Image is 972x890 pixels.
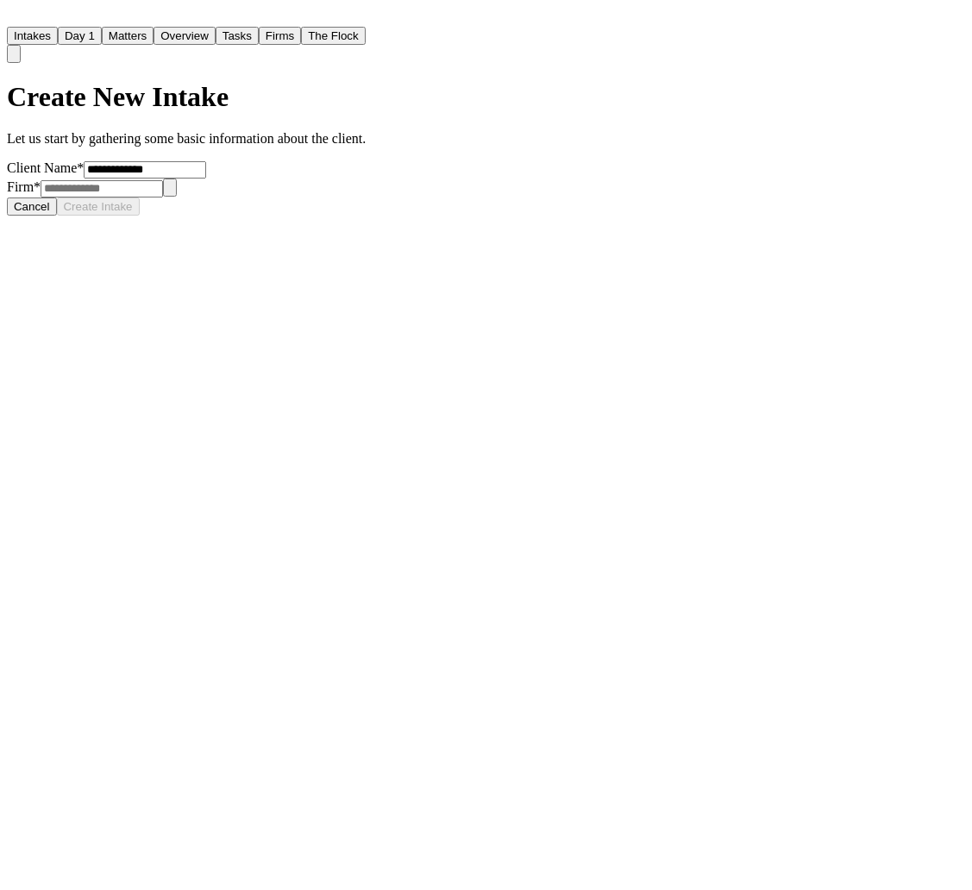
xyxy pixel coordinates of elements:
[7,197,57,216] button: Cancel intake creation
[58,27,102,45] button: Day 1
[7,131,366,147] p: Let us start by gathering some basic information about the client.
[7,28,58,42] a: Intakes
[102,27,154,45] button: Matters
[102,28,154,42] a: Matters
[301,27,366,45] button: The Flock
[7,160,84,175] label: Client Name
[7,11,28,26] a: Home
[154,28,216,42] a: Overview
[301,28,366,42] a: The Flock
[7,179,41,194] label: Firm
[41,180,163,197] input: Select a firm
[259,28,301,42] a: Firms
[7,27,58,45] button: Intakes
[216,28,259,42] a: Tasks
[216,27,259,45] button: Tasks
[7,81,366,113] h1: Create New Intake
[154,27,216,45] button: Overview
[58,28,102,42] a: Day 1
[259,27,301,45] button: Firms
[84,161,206,179] input: Client name
[7,7,28,23] img: Finch Logo
[57,197,140,216] button: Create intake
